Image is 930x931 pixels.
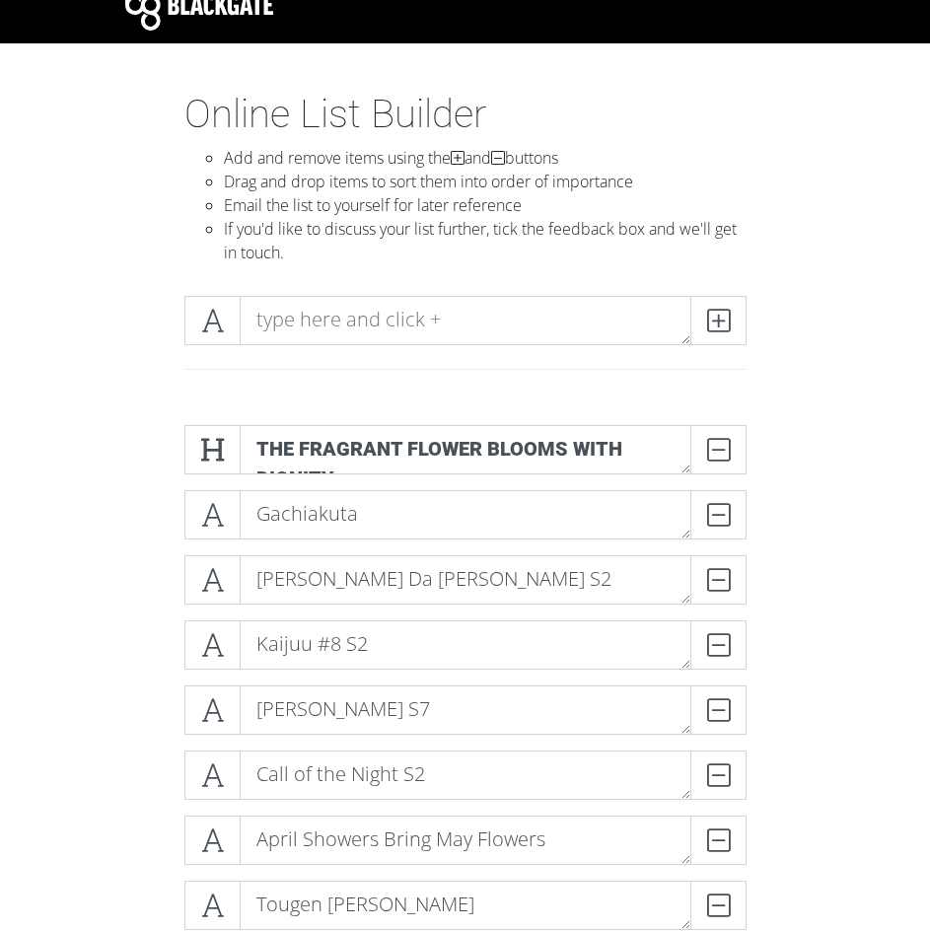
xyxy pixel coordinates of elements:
[224,146,747,170] li: Add and remove items using the and buttons
[224,170,747,193] li: Drag and drop items to sort them into order of importance
[224,193,747,217] li: Email the list to yourself for later reference
[224,217,747,264] li: If you'd like to discuss your list further, tick the feedback box and we'll get in touch.
[184,91,747,138] h1: Online List Builder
